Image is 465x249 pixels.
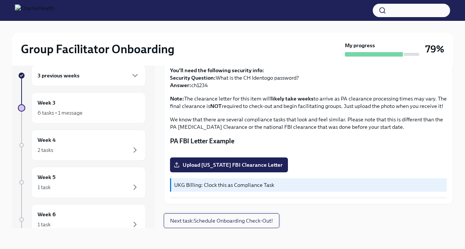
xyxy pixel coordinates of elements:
[175,161,283,169] span: Upload [US_STATE] FBI Clearance Letter
[18,204,146,235] a: Week 61 task
[38,136,56,144] h6: Week 4
[38,221,51,228] div: 1 task
[170,157,288,172] label: Upload [US_STATE] FBI Clearance Letter
[18,167,146,198] a: Week 51 task
[164,213,279,228] button: Next task:Schedule Onboarding Check-Out!
[170,74,216,81] strong: Security Question:
[38,109,83,116] div: 6 tasks • 1 message
[38,71,80,80] h6: 3 previous weeks
[170,82,191,89] strong: Answer:
[38,99,55,107] h6: Week 3
[170,67,447,89] p: What is the CH Identogo password? ch1234
[170,217,273,224] span: Next task : Schedule Onboarding Check-Out!
[38,183,51,191] div: 1 task
[345,42,375,49] strong: My progress
[18,92,146,124] a: Week 36 tasks • 1 message
[425,42,444,56] h3: 79%
[170,116,447,131] p: We know that there are several compliance tasks that look and feel similar. Please note that this...
[38,173,55,181] h6: Week 5
[271,95,314,102] strong: likely take weeks
[21,42,174,57] h2: Group Facilitator Onboarding
[174,181,444,189] p: UKG Billing: Clock this as Compliance Task
[170,95,184,102] strong: Note:
[15,4,54,16] img: CharlieHealth
[210,103,222,109] strong: NOT
[31,65,146,86] div: 3 previous weeks
[170,67,264,74] strong: You'll need the following security info:
[170,137,447,146] p: PA FBI Letter Example
[18,130,146,161] a: Week 42 tasks
[170,95,447,110] p: The clearance letter for this item will to arrive as PA clearance processing times may vary. The ...
[38,210,56,218] h6: Week 6
[38,146,53,154] div: 2 tasks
